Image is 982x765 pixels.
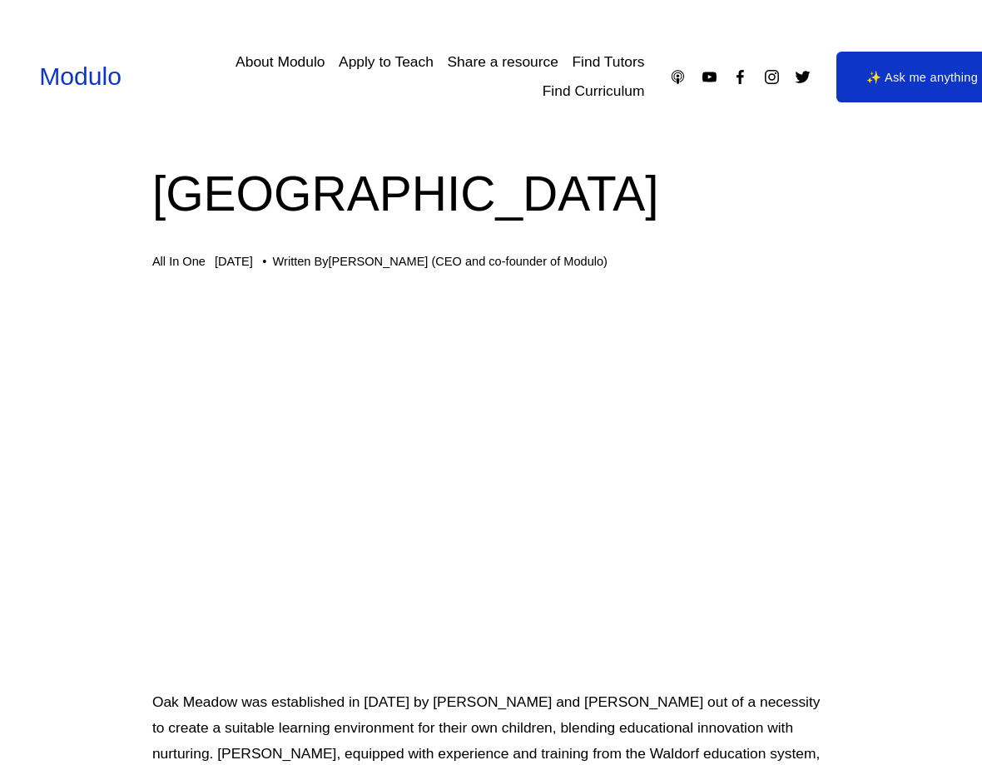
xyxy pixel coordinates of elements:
a: Find Tutors [572,48,644,77]
span: [DATE] [215,255,253,268]
a: Facebook [732,68,749,86]
h1: [GEOGRAPHIC_DATA] [152,160,830,228]
a: Twitter [794,68,811,86]
a: Find Curriculum [543,77,645,107]
a: All In One [152,255,206,268]
iframe: Oak Meadow K-8 - Virtual Information Session [152,278,830,661]
a: About Modulo [236,48,325,77]
a: Share a resource [447,48,558,77]
a: Apply to Teach [339,48,434,77]
div: Written By [273,255,608,270]
a: Instagram [763,68,781,86]
a: Modulo [39,62,122,90]
a: YouTube [701,68,718,86]
a: [PERSON_NAME] (CEO and co-founder of Modulo) [329,255,608,268]
a: Apple Podcasts [669,68,687,86]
